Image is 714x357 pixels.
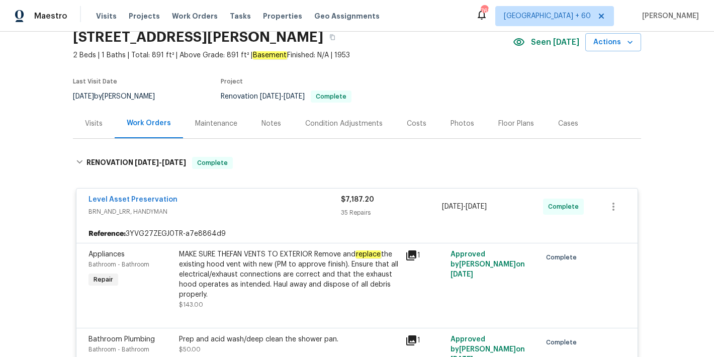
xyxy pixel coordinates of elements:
[34,11,67,21] span: Maestro
[498,119,534,129] div: Floor Plans
[284,93,305,100] span: [DATE]
[263,11,302,21] span: Properties
[179,249,399,300] div: MAKE SURE THEFAN VENTS TO EXTERIOR Remove and the existing hood vent with new (PM to approve fini...
[88,251,125,258] span: Appliances
[85,119,103,129] div: Visits
[546,252,581,262] span: Complete
[88,229,126,239] b: Reference:
[504,11,591,21] span: [GEOGRAPHIC_DATA] + 60
[88,196,177,203] a: Level Asset Preservation
[407,119,426,129] div: Costs
[261,119,281,129] div: Notes
[466,203,487,210] span: [DATE]
[260,93,281,100] span: [DATE]
[127,118,171,128] div: Work Orders
[451,251,525,278] span: Approved by [PERSON_NAME] on
[88,346,149,352] span: Bathroom - Bathroom
[442,203,463,210] span: [DATE]
[314,11,380,21] span: Geo Assignments
[593,36,633,49] span: Actions
[451,271,473,278] span: [DATE]
[546,337,581,347] span: Complete
[73,147,641,179] div: RENOVATION [DATE]-[DATE]Complete
[135,159,186,166] span: -
[341,196,374,203] span: $7,187.20
[442,202,487,212] span: -
[73,50,513,60] span: 2 Beds | 1 Baths | Total: 891 ft² | Above Grade: 891 ft² | Finished: N/A | 1953
[531,37,579,47] span: Seen [DATE]
[172,11,218,21] span: Work Orders
[405,249,444,261] div: 1
[135,159,159,166] span: [DATE]
[179,334,399,344] div: Prep and acid wash/deep clean the shower pan.
[73,32,323,42] h2: [STREET_ADDRESS][PERSON_NAME]
[162,159,186,166] span: [DATE]
[179,302,203,308] span: $143.00
[312,94,350,100] span: Complete
[76,225,638,243] div: 3YVG27ZEGJ0TR-a7e8864d9
[90,275,117,285] span: Repair
[405,334,444,346] div: 1
[323,28,341,46] button: Copy Address
[355,250,381,258] em: replace
[230,13,251,20] span: Tasks
[548,202,583,212] span: Complete
[86,157,186,169] h6: RENOVATION
[88,261,149,267] span: Bathroom - Bathroom
[193,158,232,168] span: Complete
[73,93,94,100] span: [DATE]
[585,33,641,52] button: Actions
[481,6,488,16] div: 765
[129,11,160,21] span: Projects
[195,119,237,129] div: Maintenance
[221,78,243,84] span: Project
[88,207,341,217] span: BRN_AND_LRR, HANDYMAN
[260,93,305,100] span: -
[305,119,383,129] div: Condition Adjustments
[638,11,699,21] span: [PERSON_NAME]
[252,51,287,59] em: Basement
[451,119,474,129] div: Photos
[341,208,442,218] div: 35 Repairs
[558,119,578,129] div: Cases
[179,346,201,352] span: $50.00
[73,91,167,103] div: by [PERSON_NAME]
[221,93,351,100] span: Renovation
[96,11,117,21] span: Visits
[88,336,155,343] span: Bathroom Plumbing
[73,78,117,84] span: Last Visit Date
